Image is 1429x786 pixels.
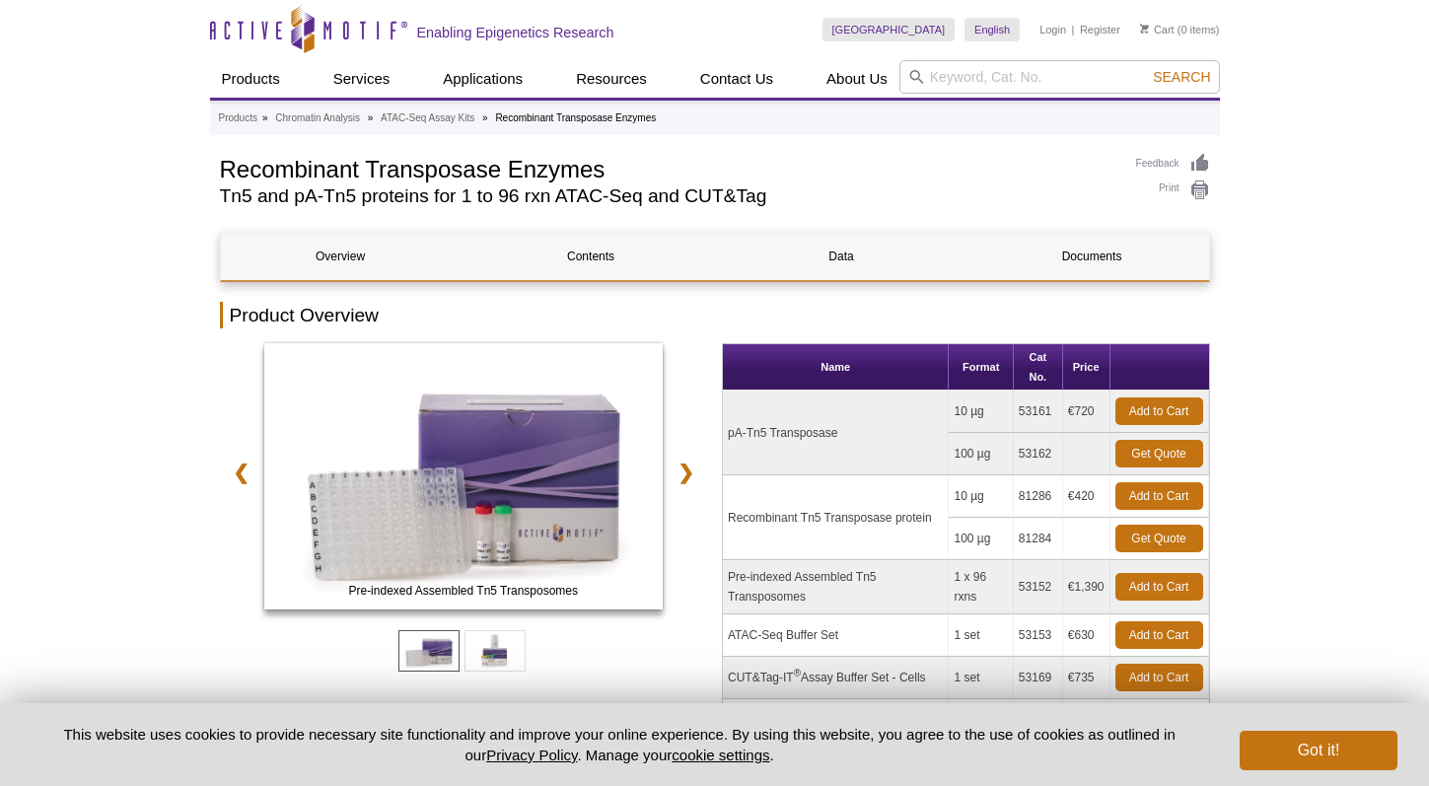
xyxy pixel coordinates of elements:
[1115,440,1203,467] a: Get Quote
[723,475,949,560] td: Recombinant Tn5 Transposase protein
[219,109,257,127] a: Products
[1014,699,1063,742] td: 53164
[1014,433,1063,475] td: 53162
[722,233,962,280] a: Data
[822,18,956,41] a: [GEOGRAPHIC_DATA]
[1140,18,1220,41] li: (0 items)
[486,747,577,763] a: Privacy Policy
[949,433,1013,475] td: 100 µg
[262,112,268,123] li: »
[949,560,1013,614] td: 1 x 96 rxns
[1147,68,1216,86] button: Search
[1115,482,1203,510] a: Add to Cart
[1240,731,1397,770] button: Got it!
[949,391,1013,433] td: 10 µg
[723,657,949,699] td: CUT&Tag-IT Assay Buffer Set - Cells
[1136,179,1210,201] a: Print
[723,344,949,391] th: Name
[221,233,461,280] a: Overview
[482,112,488,123] li: »
[723,560,949,614] td: Pre-indexed Assembled Tn5 Transposomes
[264,343,664,609] img: Pre-indexed Assembled Tn5 Transposomes
[1014,657,1063,699] td: 53169
[949,344,1013,391] th: Format
[1080,23,1120,36] a: Register
[723,699,949,784] td: CUT&Tag-IT Assembled pA-Tn5 Transposomes
[210,60,292,98] a: Products
[1063,560,1110,614] td: €1,390
[564,60,659,98] a: Resources
[688,60,785,98] a: Contact Us
[1014,560,1063,614] td: 53152
[815,60,899,98] a: About Us
[1115,525,1203,552] a: Get Quote
[1115,664,1203,691] a: Add to Cart
[220,302,1210,328] h2: Product Overview
[949,518,1013,560] td: 100 µg
[220,153,1116,182] h1: Recombinant Transposase Enzymes
[672,747,769,763] button: cookie settings
[264,343,664,615] a: ATAC-Seq Kit
[32,724,1207,765] p: This website uses cookies to provide necessary site functionality and improve your online experie...
[1014,518,1063,560] td: 81284
[1039,23,1066,36] a: Login
[220,450,262,495] a: ❮
[1063,344,1110,391] th: Price
[949,475,1013,518] td: 10 µg
[417,24,614,41] h2: Enabling Epigenetics Research
[949,657,1013,699] td: 1 set
[1140,23,1175,36] a: Cart
[665,450,707,495] a: ❯
[495,112,656,123] li: Recombinant Transposase Enzymes
[1072,18,1075,41] li: |
[1115,573,1203,601] a: Add to Cart
[1153,69,1210,85] span: Search
[1140,24,1149,34] img: Your Cart
[1063,699,1110,742] td: €370
[381,109,474,127] a: ATAC-Seq Assay Kits
[220,187,1116,205] h2: Tn5 and pA-Tn5 proteins for 1 to 96 rxn ATAC-Seq and CUT&Tag
[322,60,402,98] a: Services
[1063,391,1110,433] td: €720
[1136,153,1210,175] a: Feedback
[471,233,711,280] a: Contents
[723,391,949,475] td: pA-Tn5 Transposase
[1063,614,1110,657] td: €630
[268,581,659,601] span: Pre-indexed Assembled Tn5 Transposomes
[1014,475,1063,518] td: 81286
[949,699,1013,742] td: 16 rxns
[431,60,535,98] a: Applications
[1014,614,1063,657] td: 53153
[1063,475,1110,518] td: €420
[794,668,801,679] sup: ®
[1115,397,1203,425] a: Add to Cart
[899,60,1220,94] input: Keyword, Cat. No.
[1014,391,1063,433] td: 53161
[275,109,360,127] a: Chromatin Analysis
[949,614,1013,657] td: 1 set
[1115,621,1203,649] a: Add to Cart
[965,18,1020,41] a: English
[972,233,1212,280] a: Documents
[1014,344,1063,391] th: Cat No.
[1063,657,1110,699] td: €735
[723,614,949,657] td: ATAC-Seq Buffer Set
[368,112,374,123] li: »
